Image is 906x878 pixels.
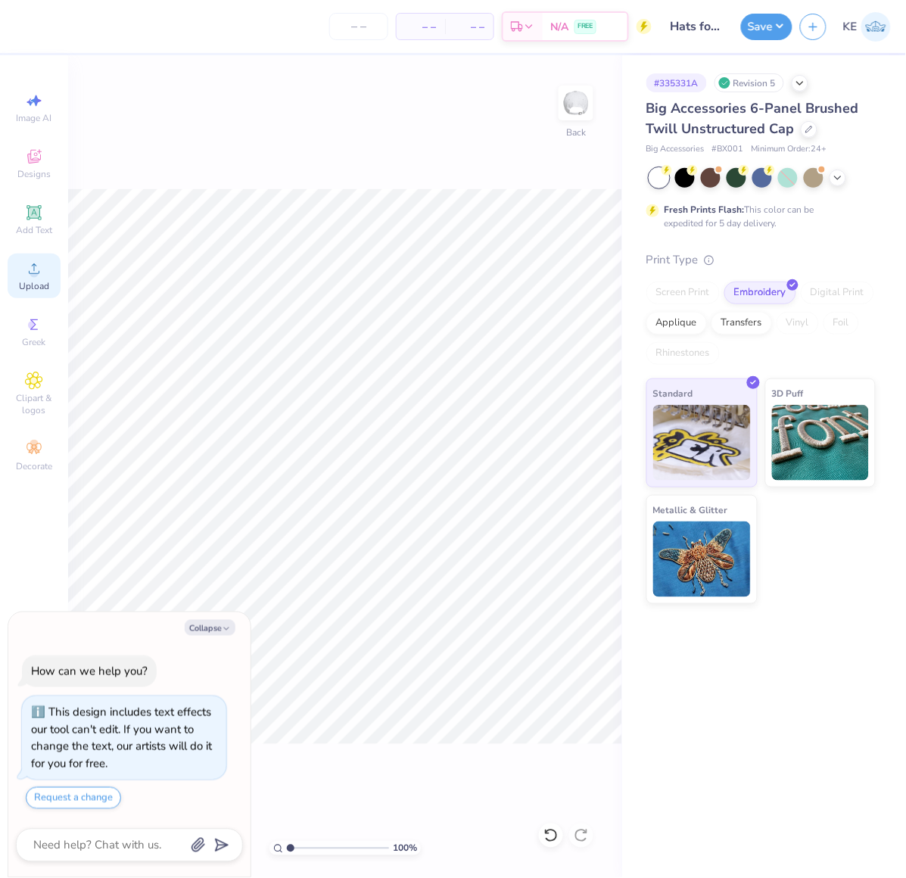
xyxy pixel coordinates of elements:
[8,392,61,416] span: Clipart & logos
[665,203,851,230] div: This color can be expedited for 5 day delivery.
[653,385,693,401] span: Standard
[31,664,148,679] div: How can we help you?
[861,12,891,42] img: Kent Everic Delos Santos
[653,502,728,518] span: Metallic & Glitter
[659,11,733,42] input: Untitled Design
[646,282,720,304] div: Screen Print
[823,312,859,335] div: Foil
[31,705,212,771] div: This design includes text effects our tool can't edit. If you want to change the text, our artist...
[801,282,874,304] div: Digital Print
[715,73,784,92] div: Revision 5
[329,13,388,40] input: – –
[578,21,593,32] span: FREE
[653,522,751,597] img: Metallic & Glitter
[752,143,827,156] span: Minimum Order: 24 +
[646,251,876,269] div: Print Type
[724,282,796,304] div: Embroidery
[653,405,751,481] img: Standard
[741,14,792,40] button: Save
[16,460,52,472] span: Decorate
[454,19,484,35] span: – –
[772,405,870,481] img: 3D Puff
[777,312,819,335] div: Vinyl
[393,842,417,855] span: 100 %
[566,126,586,139] div: Back
[843,12,891,42] a: KE
[646,73,707,92] div: # 335331A
[561,88,591,118] img: Back
[19,280,49,292] span: Upload
[646,99,859,138] span: Big Accessories 6-Panel Brushed Twill Unstructured Cap
[711,312,772,335] div: Transfers
[843,18,858,36] span: KE
[185,620,235,636] button: Collapse
[16,224,52,236] span: Add Text
[17,168,51,180] span: Designs
[712,143,744,156] span: # BX001
[665,204,745,216] strong: Fresh Prints Flash:
[406,19,436,35] span: – –
[646,143,705,156] span: Big Accessories
[646,312,707,335] div: Applique
[646,342,720,365] div: Rhinestones
[772,385,804,401] span: 3D Puff
[550,19,568,35] span: N/A
[17,112,52,124] span: Image AI
[23,336,46,348] span: Greek
[26,787,121,809] button: Request a change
